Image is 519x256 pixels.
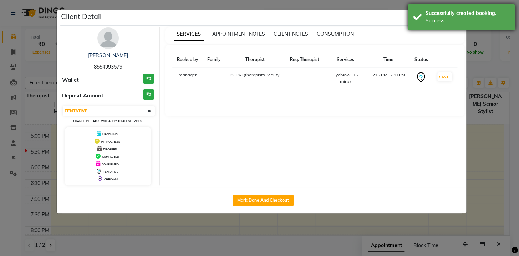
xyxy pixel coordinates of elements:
[104,177,118,181] span: CHECK-IN
[143,89,154,100] h3: ₹0
[62,92,103,100] span: Deposit Amount
[94,64,122,70] span: 8554993579
[102,155,119,159] span: COMPLETED
[97,27,119,49] img: avatar
[317,31,354,37] span: CONSUMPTION
[230,72,281,77] span: PURVI (therapist&Beauty)
[225,52,285,67] th: Therapist
[274,31,308,37] span: CLIENT NOTES
[103,147,117,151] span: DROPPED
[426,17,509,25] div: Success
[61,11,102,22] h5: Client Detail
[328,72,362,85] div: Eyebrow (15 mins)
[102,162,119,166] span: CONFIRMED
[62,76,79,84] span: Wallet
[203,52,225,67] th: Family
[367,67,409,89] td: 5:15 PM-5:30 PM
[233,195,294,206] button: Mark Done And Checkout
[285,67,324,89] td: -
[73,119,143,123] small: Change in status will apply to all services.
[101,140,120,144] span: IN PROGRESS
[174,28,204,41] span: SERVICES
[437,72,452,81] button: START
[172,52,203,67] th: Booked by
[285,52,324,67] th: Req. Therapist
[212,31,265,37] span: APPOINTMENT NOTES
[143,74,154,84] h3: ₹0
[103,170,118,174] span: TENTATIVE
[367,52,409,67] th: Time
[172,67,203,89] td: manager
[102,132,118,136] span: UPCOMING
[203,67,225,89] td: -
[410,52,432,67] th: Status
[324,52,367,67] th: Services
[88,52,128,59] a: [PERSON_NAME]
[426,10,509,17] div: Successfully created booking.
